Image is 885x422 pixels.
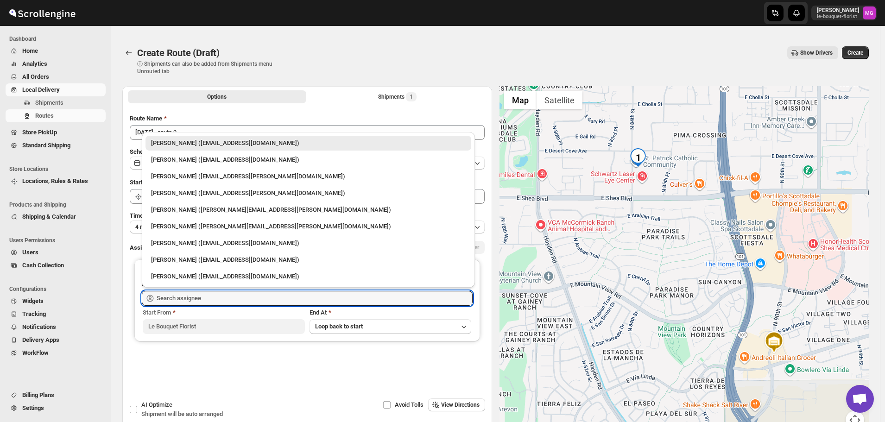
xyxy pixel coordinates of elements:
[142,151,475,167] li: Olivia Trott (oetrott@gmail.com)
[22,391,54,398] span: Billing Plans
[142,234,475,251] li: John Gluth (johng@ghs.com)
[141,410,223,417] span: Shipment will be auto arranged
[6,70,106,83] button: All Orders
[35,112,54,119] span: Routes
[122,107,492,398] div: All Route Options
[6,109,106,122] button: Routes
[151,272,466,281] div: [PERSON_NAME] ([EMAIL_ADDRESS][DOMAIN_NAME])
[22,310,46,317] span: Tracking
[35,99,63,106] span: Shipments
[9,285,107,293] span: Configurations
[142,251,475,267] li: Matt Boone (mattaf1221@gmail.com)
[130,148,167,155] span: Scheduled for
[315,323,363,330] span: Loop back to start
[130,179,203,186] span: Start Location (Warehouse)
[6,334,106,346] button: Delivery Apps
[6,402,106,415] button: Settings
[128,90,306,103] button: All Route Options
[629,148,647,167] div: 1
[22,73,49,80] span: All Orders
[142,167,475,184] li: Melody Gluth (mgluth@cox.net)
[378,92,417,101] div: Shipments
[6,57,106,70] button: Analytics
[6,295,106,308] button: Widgets
[130,220,485,233] button: 4 minutes
[130,157,485,170] button: [DATE]|[DATE]
[22,249,38,256] span: Users
[537,91,582,109] button: Show satellite imagery
[22,129,57,136] span: Store PickUp
[428,398,485,411] button: View Directions
[137,60,283,75] p: ⓘ Shipments can also be added from Shipments menu Unrouted tab
[22,404,44,411] span: Settings
[22,262,64,269] span: Cash Collection
[135,223,160,231] span: 4 minutes
[6,346,106,359] button: WorkFlow
[6,96,106,109] button: Shipments
[6,259,106,272] button: Cash Collection
[9,35,107,43] span: Dashboard
[22,297,44,304] span: Widgets
[310,308,472,317] div: End At
[863,6,876,19] span: Melody Gluth
[811,6,877,20] button: User menu
[310,319,472,334] button: Loop back to start
[142,201,475,217] li: Gene Rayborn (gene.rayborn@gmail.com)
[137,47,220,58] span: Create Route (Draft)
[9,237,107,244] span: Users Permissions
[207,93,227,101] span: Options
[395,401,424,408] span: Avoid Tolls
[504,91,537,109] button: Show street map
[9,165,107,173] span: Store Locations
[22,323,56,330] span: Notifications
[22,349,49,356] span: WorkFlow
[6,246,106,259] button: Users
[9,201,107,208] span: Products and Shipping
[6,389,106,402] button: Billing Plans
[130,212,167,219] span: Time Per Stop
[130,115,162,122] span: Route Name
[22,336,59,343] span: Delivery Apps
[151,189,466,198] div: [PERSON_NAME] ([EMAIL_ADDRESS][PERSON_NAME][DOMAIN_NAME])
[143,309,171,316] span: Start From
[151,172,466,181] div: [PERSON_NAME] ([EMAIL_ADDRESS][PERSON_NAME][DOMAIN_NAME])
[6,308,106,321] button: Tracking
[817,6,859,14] p: [PERSON_NAME]
[151,139,466,148] div: [PERSON_NAME] ([EMAIL_ADDRESS][DOMAIN_NAME])
[22,86,60,93] span: Local Delivery
[441,401,480,409] span: View Directions
[22,213,76,220] span: Shipping & Calendar
[142,217,475,234] li: Nick Erikson (erikson.nicholas@gmail.com)
[6,175,106,188] button: Locations, Rules & Rates
[141,401,172,408] span: AI Optimize
[817,14,859,19] p: le-bouquet-florist
[787,46,838,59] button: Show Drivers
[151,155,466,164] div: [PERSON_NAME] ([EMAIL_ADDRESS][DOMAIN_NAME])
[410,93,413,101] span: 1
[22,177,88,184] span: Locations, Rules & Rates
[151,239,466,248] div: [PERSON_NAME] ([EMAIL_ADDRESS][DOMAIN_NAME])
[22,142,70,149] span: Standard Shipping
[142,136,475,151] li: Melody Gluth (lebouquetaz@gmail.com)
[142,184,475,201] li: Jennifer Gluth (jemfer@cox.net)
[800,49,833,57] span: Show Drivers
[151,222,466,231] div: [PERSON_NAME] ([PERSON_NAME][EMAIL_ADDRESS][PERSON_NAME][DOMAIN_NAME])
[6,44,106,57] button: Home
[157,291,473,306] input: Search assignee
[130,244,155,251] span: Assign to
[308,90,487,103] button: Selected Shipments
[130,125,485,140] input: Eg: Bengaluru Route
[865,10,873,16] text: MG
[22,60,47,67] span: Analytics
[142,267,475,284] li: Ryan Peterson (r100040@gmail.com)
[151,255,466,265] div: [PERSON_NAME] ([EMAIL_ADDRESS][DOMAIN_NAME])
[122,46,135,59] button: Routes
[847,49,863,57] span: Create
[846,385,874,413] a: Open chat
[842,46,869,59] button: Create
[6,210,106,223] button: Shipping & Calendar
[22,47,38,54] span: Home
[6,321,106,334] button: Notifications
[7,1,77,25] img: ScrollEngine
[151,205,466,214] div: [PERSON_NAME] ([PERSON_NAME][EMAIL_ADDRESS][PERSON_NAME][DOMAIN_NAME])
